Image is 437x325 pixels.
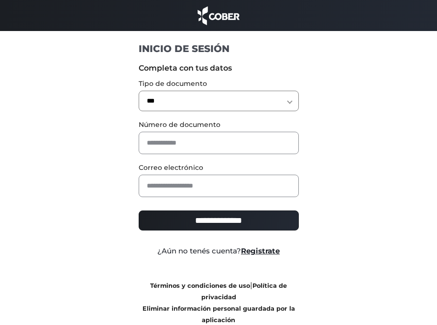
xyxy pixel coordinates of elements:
[139,163,299,173] label: Correo electrónico
[139,79,299,89] label: Tipo de documento
[241,246,280,255] a: Registrate
[142,305,295,324] a: Eliminar información personal guardada por la aplicación
[139,42,299,55] h1: INICIO DE SESIÓN
[150,282,250,289] a: Términos y condiciones de uso
[131,246,306,257] div: ¿Aún no tenés cuenta?
[195,5,242,26] img: cober_marca.png
[201,282,287,301] a: Política de privacidad
[139,63,299,74] label: Completa con tus datos
[139,120,299,130] label: Número de documento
